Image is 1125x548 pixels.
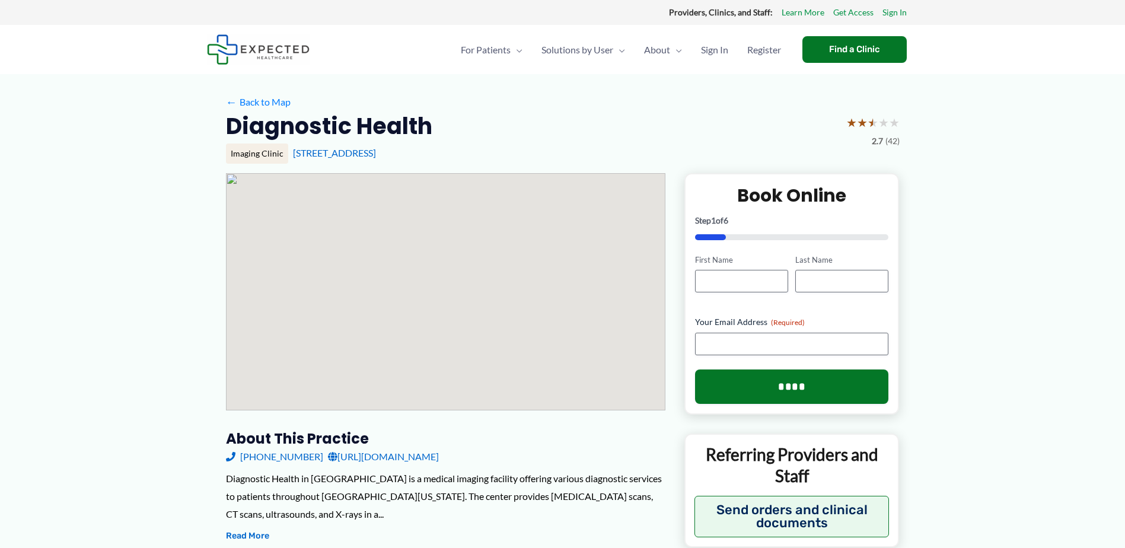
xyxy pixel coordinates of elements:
[695,316,889,328] label: Your Email Address
[701,29,728,71] span: Sign In
[695,184,889,207] h2: Book Online
[644,29,670,71] span: About
[328,448,439,466] a: [URL][DOMAIN_NAME]
[226,429,665,448] h3: About this practice
[226,93,291,111] a: ←Back to Map
[771,318,805,327] span: (Required)
[868,111,878,133] span: ★
[451,29,532,71] a: For PatientsMenu Toggle
[857,111,868,133] span: ★
[694,444,890,487] p: Referring Providers and Staff
[878,111,889,133] span: ★
[694,496,890,537] button: Send orders and clinical documents
[226,470,665,522] div: Diagnostic Health in [GEOGRAPHIC_DATA] is a medical imaging facility offering various diagnostic ...
[872,133,883,149] span: 2.7
[695,216,889,225] p: Step of
[532,29,635,71] a: Solutions by UserMenu Toggle
[207,34,310,65] img: Expected Healthcare Logo - side, dark font, small
[889,111,900,133] span: ★
[695,254,788,266] label: First Name
[885,133,900,149] span: (42)
[226,96,237,107] span: ←
[226,111,432,141] h2: Diagnostic Health
[226,144,288,164] div: Imaging Clinic
[669,7,773,17] strong: Providers, Clinics, and Staff:
[782,5,824,20] a: Learn More
[226,448,323,466] a: [PHONE_NUMBER]
[711,215,716,225] span: 1
[635,29,691,71] a: AboutMenu Toggle
[293,147,376,158] a: [STREET_ADDRESS]
[802,36,907,63] a: Find a Clinic
[670,29,682,71] span: Menu Toggle
[451,29,791,71] nav: Primary Site Navigation
[724,215,728,225] span: 6
[461,29,511,71] span: For Patients
[882,5,907,20] a: Sign In
[833,5,874,20] a: Get Access
[541,29,613,71] span: Solutions by User
[511,29,522,71] span: Menu Toggle
[738,29,791,71] a: Register
[747,29,781,71] span: Register
[613,29,625,71] span: Menu Toggle
[795,254,888,266] label: Last Name
[846,111,857,133] span: ★
[691,29,738,71] a: Sign In
[226,529,269,543] button: Read More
